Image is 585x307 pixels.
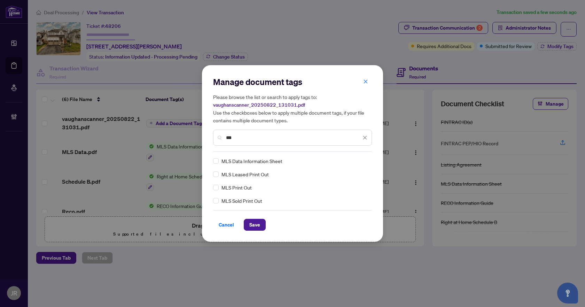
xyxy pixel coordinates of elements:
h5: Please browse the list or search to apply tags to: Use the checkboxes below to apply multiple doc... [213,93,372,124]
button: Save [244,219,266,231]
span: MLS Leased Print Out [221,170,269,178]
button: Open asap [557,283,578,304]
span: Save [249,219,260,230]
span: MLS Print Out [221,184,252,191]
span: MLS Data Information Sheet [221,157,282,165]
h2: Manage document tags [213,76,372,87]
span: close [362,135,367,140]
span: close [363,79,368,84]
span: Cancel [219,219,234,230]
span: vaughanscanner_20250822_131031.pdf [213,102,305,108]
span: MLS Sold Print Out [221,197,262,205]
button: Cancel [213,219,240,231]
